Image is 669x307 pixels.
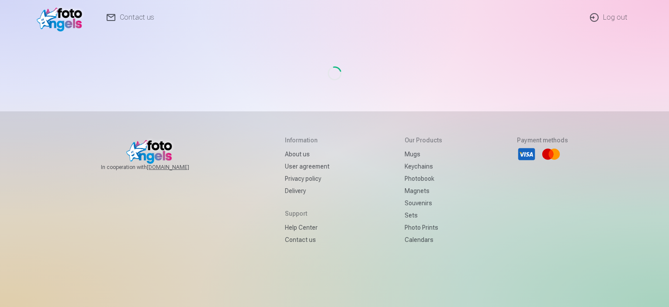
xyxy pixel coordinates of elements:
li: Visa [517,145,536,164]
a: Mugs [405,148,442,160]
img: /fa1 [37,3,87,31]
a: Privacy policy [285,172,329,185]
a: Calendars [405,234,442,246]
a: [DOMAIN_NAME] [147,164,210,171]
a: About us [285,148,329,160]
a: Contact us [285,234,329,246]
a: Sets [405,209,442,221]
h5: Payment methods [517,136,568,145]
a: Magnets [405,185,442,197]
a: Photobook [405,172,442,185]
a: User agreement [285,160,329,172]
a: Keychains [405,160,442,172]
a: Souvenirs [405,197,442,209]
h5: Support [285,209,329,218]
a: Photo prints [405,221,442,234]
span: In cooperation with [101,164,210,171]
li: Mastercard [541,145,561,164]
a: Help Center [285,221,329,234]
h5: Our products [405,136,442,145]
h5: Information [285,136,329,145]
a: Delivery [285,185,329,197]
